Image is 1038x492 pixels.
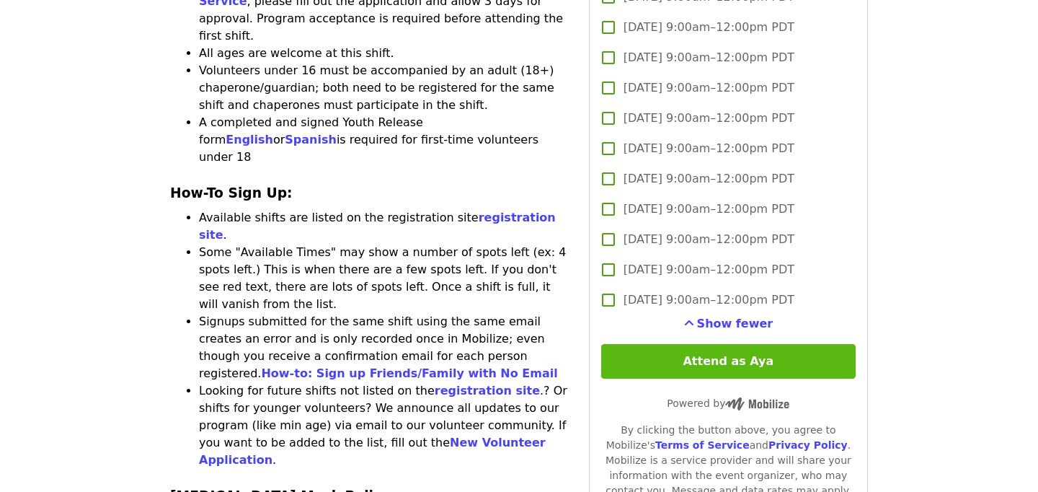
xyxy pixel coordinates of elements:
span: Show fewer [697,317,773,330]
button: Attend as Aya [601,344,856,379]
li: Looking for future shifts not listed on the .? Or shifts for younger volunteers? We announce all ... [199,382,572,469]
span: Powered by [667,397,789,409]
a: Spanish [285,133,337,146]
a: How-to: Sign up Friends/Family with No Email [261,366,557,380]
a: New Volunteer Application [199,436,546,467]
li: A completed and signed Youth Release form or is required for first-time volunteers under 18 [199,114,572,166]
span: [DATE] 9:00am–12:00pm PDT [624,49,794,66]
li: Volunteers under 16 must be accompanied by an adult (18+) chaperone/guardian; both need to be reg... [199,62,572,114]
span: [DATE] 9:00am–12:00pm PDT [624,170,794,188]
span: [DATE] 9:00am–12:00pm PDT [624,110,794,127]
span: [DATE] 9:00am–12:00pm PDT [624,140,794,157]
span: [DATE] 9:00am–12:00pm PDT [624,79,794,97]
li: All ages are welcome at this shift. [199,45,572,62]
span: [DATE] 9:00am–12:00pm PDT [624,261,794,278]
li: Available shifts are listed on the registration site . [199,209,572,244]
a: Terms of Service [655,439,750,451]
span: [DATE] 9:00am–12:00pm PDT [624,291,794,309]
span: [DATE] 9:00am–12:00pm PDT [624,19,794,36]
img: Powered by Mobilize [725,397,789,410]
span: [DATE] 9:00am–12:00pm PDT [624,201,794,218]
a: registration site [435,384,540,397]
a: English [226,133,273,146]
li: Some "Available Times" may show a number of spots left (ex: 4 spots left.) This is when there are... [199,244,572,313]
strong: How-To Sign Up: [170,185,293,201]
a: Privacy Policy [768,439,848,451]
span: [DATE] 9:00am–12:00pm PDT [624,231,794,248]
li: Signups submitted for the same shift using the same email creates an error and is only recorded o... [199,313,572,382]
button: See more timeslots [684,315,773,333]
